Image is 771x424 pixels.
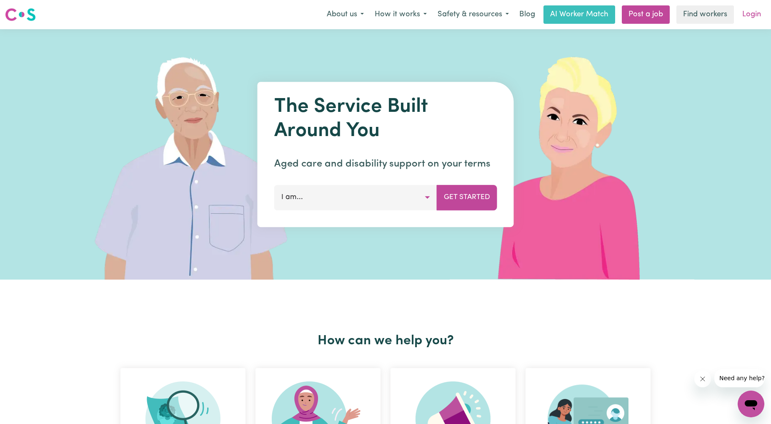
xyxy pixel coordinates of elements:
[622,5,670,24] a: Post a job
[737,5,766,24] a: Login
[274,156,497,172] p: Aged care and disability support on your terms
[115,333,656,349] h2: How can we help you?
[5,5,36,24] a: Careseekers logo
[274,185,437,210] button: I am...
[514,5,540,24] a: Blog
[437,185,497,210] button: Get Started
[714,369,764,387] iframe: Message from company
[432,6,514,23] button: Safety & resources
[5,7,36,22] img: Careseekers logo
[274,95,497,143] h1: The Service Built Around You
[543,5,615,24] a: AI Worker Match
[738,391,764,417] iframe: Button to launch messaging window
[694,371,711,387] iframe: Close message
[321,6,369,23] button: About us
[676,5,734,24] a: Find workers
[5,6,50,13] span: Need any help?
[369,6,432,23] button: How it works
